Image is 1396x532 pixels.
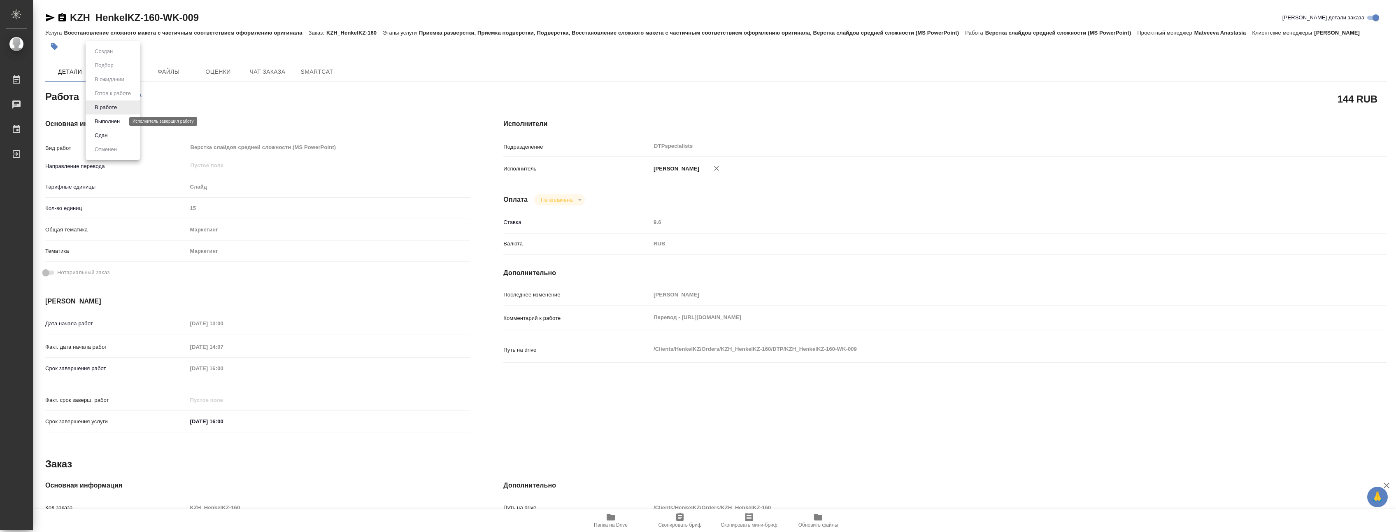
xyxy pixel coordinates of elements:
[92,61,116,70] button: Подбор
[92,145,119,154] button: Отменен
[92,47,115,56] button: Создан
[92,131,110,140] button: Сдан
[92,103,119,112] button: В работе
[92,75,127,84] button: В ожидании
[92,117,122,126] button: Выполнен
[92,89,133,98] button: Готов к работе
